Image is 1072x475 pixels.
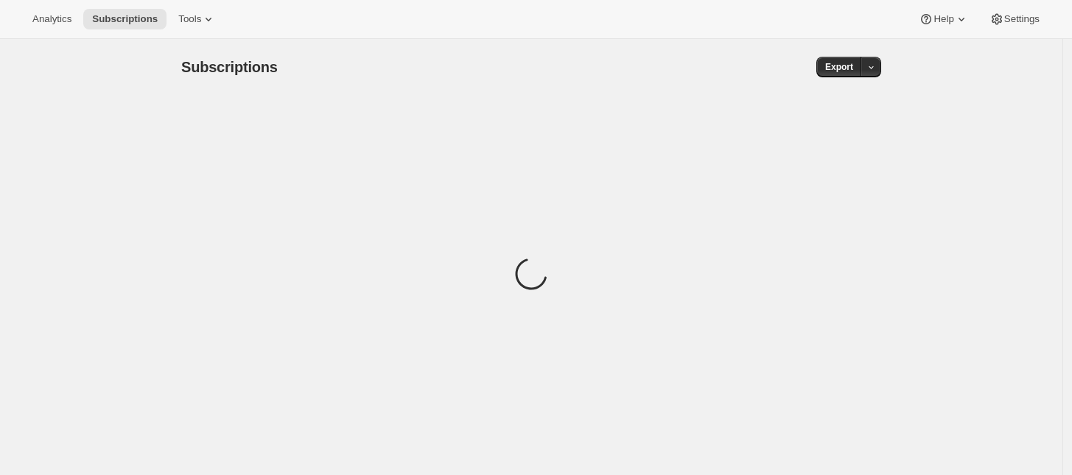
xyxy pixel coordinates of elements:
button: Subscriptions [83,9,167,29]
button: Analytics [24,9,80,29]
span: Subscriptions [181,59,278,75]
button: Settings [981,9,1048,29]
span: Analytics [32,13,71,25]
span: Help [933,13,953,25]
span: Settings [1004,13,1040,25]
button: Tools [169,9,225,29]
button: Help [910,9,977,29]
span: Export [825,61,853,73]
span: Tools [178,13,201,25]
button: Export [816,57,862,77]
span: Subscriptions [92,13,158,25]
